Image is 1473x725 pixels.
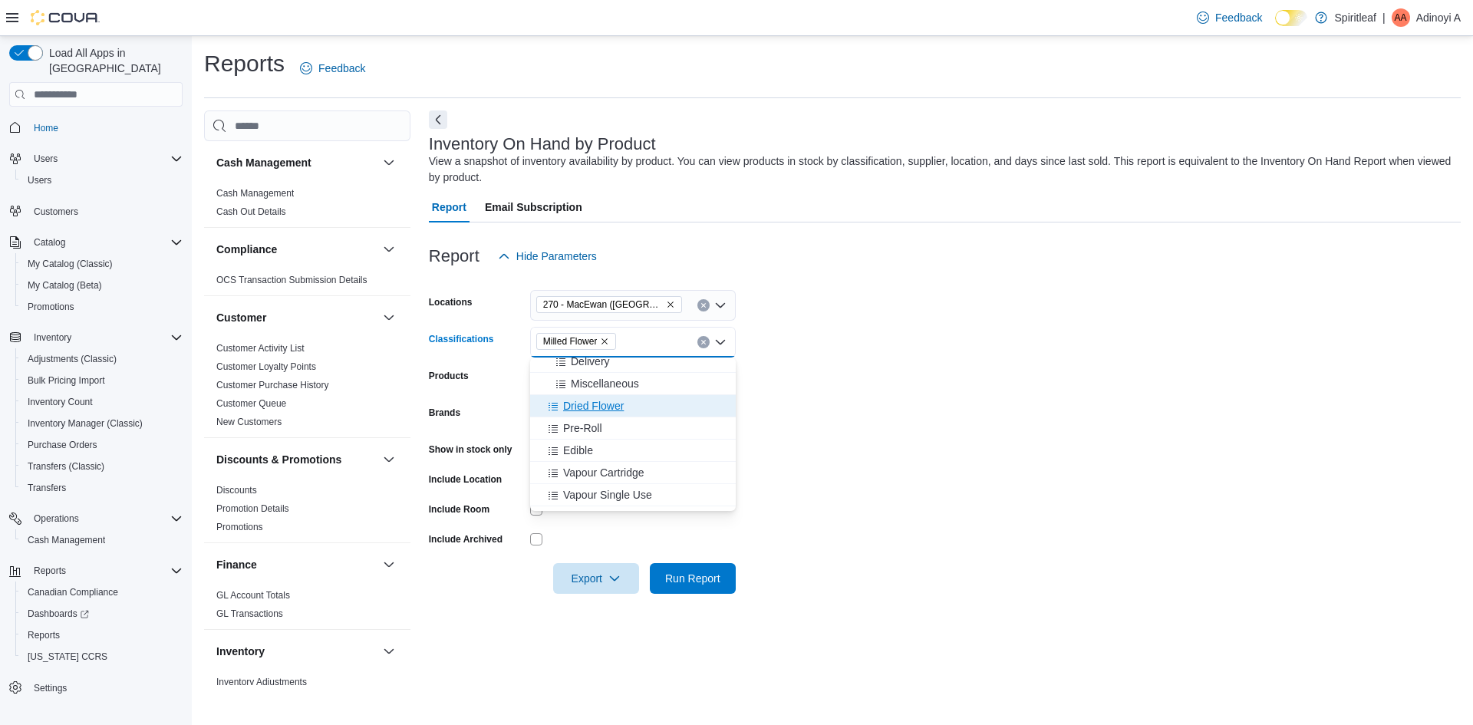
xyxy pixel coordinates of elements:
[429,296,473,308] label: Locations
[530,462,736,484] button: Vapour Cartridge
[1335,8,1376,27] p: Spiritleaf
[204,184,410,227] div: Cash Management
[429,473,502,486] label: Include Location
[429,153,1453,186] div: View a snapshot of inventory availability by product. You can view products in stock by classific...
[536,296,682,313] span: 270 - MacEwan (Edmonton)
[28,150,183,168] span: Users
[21,479,183,497] span: Transfers
[21,393,99,411] a: Inventory Count
[21,171,58,189] a: Users
[216,503,289,515] span: Promotion Details
[28,301,74,313] span: Promotions
[216,608,283,619] a: GL Transactions
[28,679,73,697] a: Settings
[530,395,736,417] button: Dried Flower
[28,509,183,528] span: Operations
[530,373,736,395] button: Miscellaneous
[380,642,398,661] button: Inventory
[216,206,286,218] span: Cash Out Details
[28,233,183,252] span: Catalog
[21,371,111,390] a: Bulk Pricing Import
[21,255,119,273] a: My Catalog (Classic)
[204,339,410,437] div: Customer
[3,200,189,222] button: Customers
[43,45,183,76] span: Load All Apps in [GEOGRAPHIC_DATA]
[563,443,593,458] span: Edible
[429,407,460,419] label: Brands
[28,562,72,580] button: Reports
[15,582,189,603] button: Canadian Compliance
[216,206,286,217] a: Cash Out Details
[216,417,282,427] a: New Customers
[543,334,598,349] span: Milled Flower
[216,485,257,496] a: Discounts
[28,328,77,347] button: Inventory
[563,398,624,414] span: Dried Flower
[34,153,58,165] span: Users
[15,456,189,477] button: Transfers (Classic)
[665,571,720,586] span: Run Report
[216,343,305,354] a: Customer Activity List
[21,414,183,433] span: Inventory Manager (Classic)
[34,512,79,525] span: Operations
[530,484,736,506] button: Vapour Single Use
[563,420,602,436] span: Pre-Roll
[530,440,736,462] button: Edible
[216,676,307,688] span: Inventory Adjustments
[34,682,67,694] span: Settings
[28,202,183,221] span: Customers
[216,361,316,373] span: Customer Loyalty Points
[28,119,64,137] a: Home
[380,555,398,574] button: Finance
[28,117,183,137] span: Home
[28,417,143,430] span: Inventory Manager (Classic)
[1382,8,1386,27] p: |
[516,249,597,264] span: Hide Parameters
[429,135,656,153] h3: Inventory On Hand by Product
[553,563,639,594] button: Export
[216,484,257,496] span: Discounts
[28,328,183,347] span: Inventory
[216,522,263,532] a: Promotions
[21,583,124,601] a: Canadian Compliance
[15,413,189,434] button: Inventory Manager (Classic)
[15,253,189,275] button: My Catalog (Classic)
[216,452,377,467] button: Discounts & Promotions
[21,255,183,273] span: My Catalog (Classic)
[21,479,72,497] a: Transfers
[204,48,285,79] h1: Reports
[216,310,266,325] h3: Customer
[21,583,183,601] span: Canadian Compliance
[216,644,265,659] h3: Inventory
[380,450,398,469] button: Discounts & Promotions
[34,206,78,218] span: Customers
[28,651,107,663] span: [US_STATE] CCRS
[216,644,377,659] button: Inventory
[697,336,710,348] button: Clear input
[21,605,95,623] a: Dashboards
[216,242,377,257] button: Compliance
[1275,26,1276,27] span: Dark Mode
[15,296,189,318] button: Promotions
[28,396,93,408] span: Inventory Count
[530,417,736,440] button: Pre-Roll
[28,534,105,546] span: Cash Management
[15,434,189,456] button: Purchase Orders
[204,586,410,629] div: Finance
[380,240,398,259] button: Compliance
[429,333,494,345] label: Classifications
[216,242,277,257] h3: Compliance
[28,353,117,365] span: Adjustments (Classic)
[294,53,371,84] a: Feedback
[563,487,652,503] span: Vapour Single Use
[216,155,311,170] h3: Cash Management
[216,188,294,199] a: Cash Management
[28,482,66,494] span: Transfers
[34,236,65,249] span: Catalog
[21,350,123,368] a: Adjustments (Classic)
[21,393,183,411] span: Inventory Count
[697,299,710,311] button: Clear input
[216,274,367,286] span: OCS Transaction Submission Details
[21,436,183,454] span: Purchase Orders
[15,170,189,191] button: Users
